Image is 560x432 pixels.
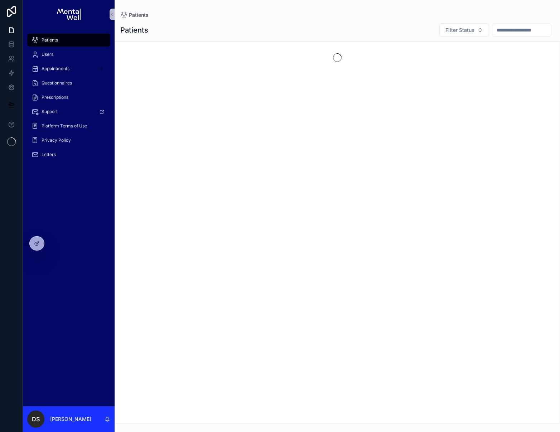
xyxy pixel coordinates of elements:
a: Letters [27,148,110,161]
img: App logo [57,9,80,20]
a: Patients [27,34,110,47]
span: Patients [42,37,58,43]
button: Select Button [439,23,489,37]
a: Users [27,48,110,61]
a: Platform Terms of Use [27,120,110,132]
span: Support [42,109,58,115]
span: Appointments [42,66,69,72]
span: Users [42,52,53,57]
span: Questionnaires [42,80,72,86]
span: Prescriptions [42,94,68,100]
span: Letters [42,152,56,157]
a: Support [27,105,110,118]
a: Questionnaires [27,77,110,89]
a: Patients [120,11,149,19]
a: Privacy Policy [27,134,110,147]
div: scrollable content [23,29,115,170]
span: DS [32,415,40,423]
p: [PERSON_NAME] [50,416,91,423]
span: Filter Status [445,26,474,34]
span: Platform Terms of Use [42,123,87,129]
span: Patients [129,11,149,19]
h1: Patients [120,25,148,35]
span: Privacy Policy [42,137,71,143]
a: Prescriptions [27,91,110,104]
a: Appointments [27,62,110,75]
